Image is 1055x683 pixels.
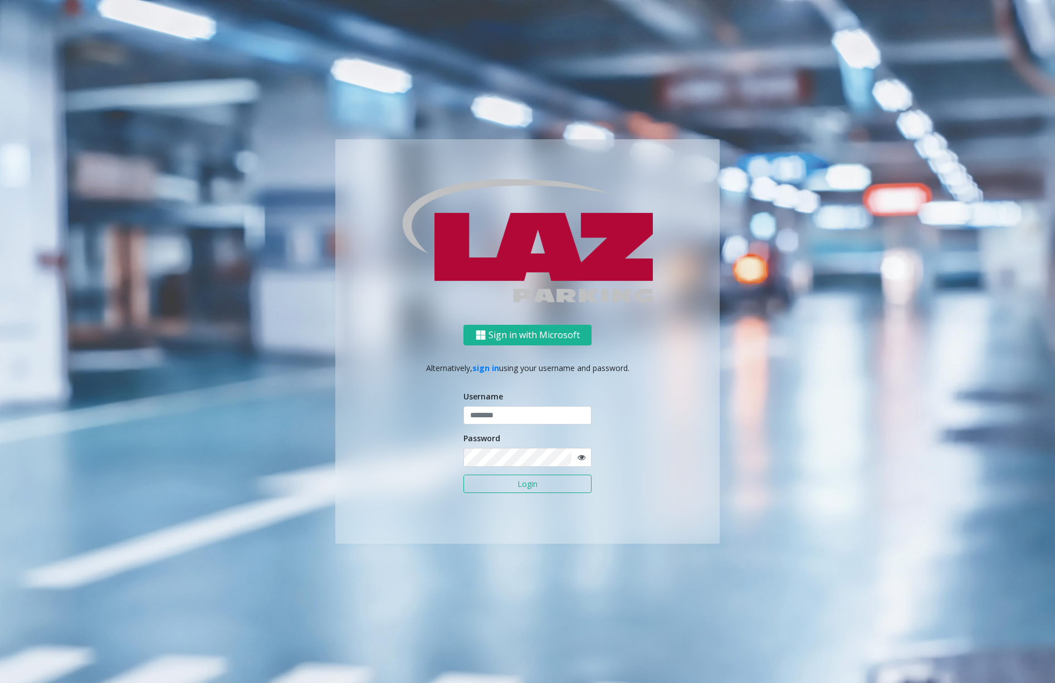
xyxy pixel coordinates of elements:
[346,362,709,374] p: Alternatively, using your username and password.
[463,325,592,345] button: Sign in with Microsoft
[463,475,592,494] button: Login
[472,363,499,373] a: sign in
[463,391,503,402] label: Username
[463,432,500,444] label: Password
